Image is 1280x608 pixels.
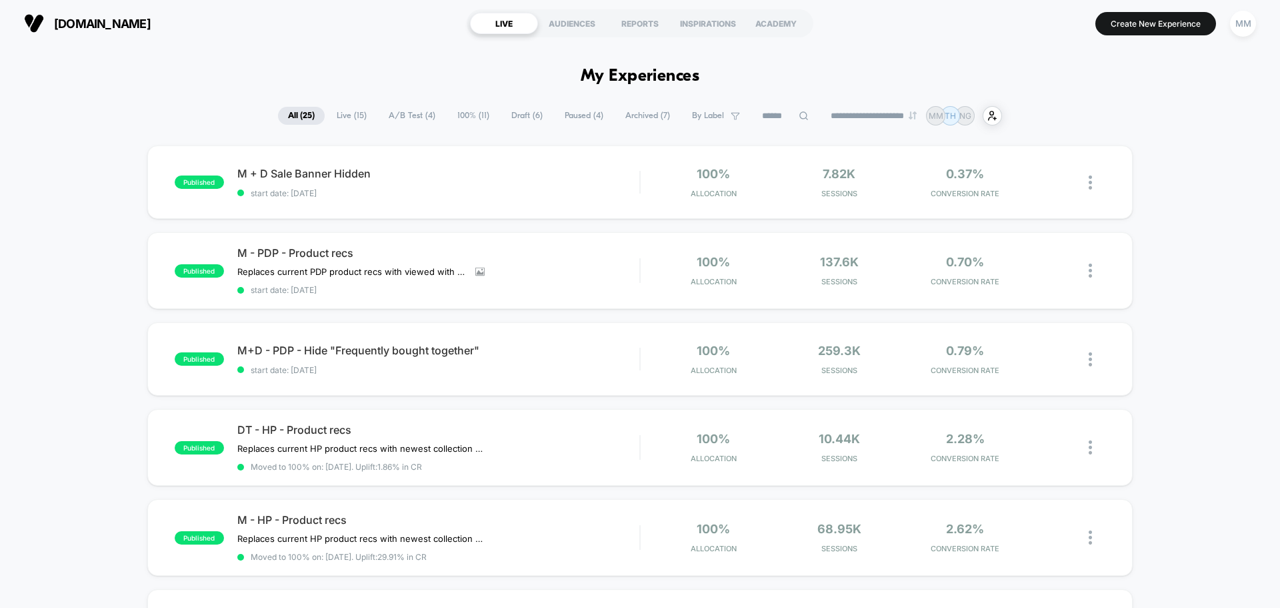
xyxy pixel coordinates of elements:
[175,352,224,366] span: published
[946,522,984,536] span: 2.62%
[780,189,899,198] span: Sessions
[929,111,943,121] p: MM
[780,544,899,553] span: Sessions
[175,531,224,545] span: published
[819,432,860,446] span: 10.44k
[691,544,737,553] span: Allocation
[697,344,730,358] span: 100%
[447,107,499,125] span: 100% ( 11 )
[959,111,971,121] p: NG
[606,13,674,34] div: REPORTS
[905,189,1025,198] span: CONVERSION RATE
[1089,176,1092,190] img: close
[470,13,538,34] div: LIVE
[24,13,44,33] img: Visually logo
[780,454,899,463] span: Sessions
[237,443,485,454] span: Replaces current HP product recs with newest collection (pre fall 2025)
[54,17,151,31] span: [DOMAIN_NAME]
[909,111,917,119] img: end
[1089,352,1092,366] img: close
[946,167,984,181] span: 0.37%
[251,552,427,562] span: Moved to 100% on: [DATE] . Uplift: 29.91% in CR
[237,365,639,375] span: start date: [DATE]
[946,344,984,358] span: 0.79%
[945,111,956,121] p: TH
[817,522,861,536] span: 68.95k
[1089,440,1092,454] img: close
[501,107,553,125] span: Draft ( 6 )
[327,107,377,125] span: Live ( 15 )
[237,167,639,180] span: M + D Sale Banner Hidden
[818,344,861,358] span: 259.3k
[175,176,224,189] span: published
[905,454,1025,463] span: CONVERSION RATE
[697,432,730,446] span: 100%
[1226,10,1260,37] button: MM
[175,441,224,454] span: published
[946,255,984,269] span: 0.70%
[175,264,224,278] span: published
[905,277,1025,286] span: CONVERSION RATE
[691,366,737,375] span: Allocation
[742,13,810,34] div: ACADEMY
[697,167,730,181] span: 100%
[780,366,899,375] span: Sessions
[692,111,724,121] span: By Label
[905,366,1025,375] span: CONVERSION RATE
[820,255,859,269] span: 137.6k
[538,13,606,34] div: AUDIENCES
[237,246,639,260] span: M - PDP - Product recs
[1230,11,1256,37] div: MM
[379,107,445,125] span: A/B Test ( 4 )
[697,255,730,269] span: 100%
[237,533,485,544] span: Replaces current HP product recs with newest collection (pre fall 2025)
[691,454,737,463] span: Allocation
[237,513,639,527] span: M - HP - Product recs
[905,544,1025,553] span: CONVERSION RATE
[20,13,155,34] button: [DOMAIN_NAME]
[555,107,613,125] span: Paused ( 4 )
[278,107,325,125] span: All ( 25 )
[691,277,737,286] span: Allocation
[237,188,639,198] span: start date: [DATE]
[1089,264,1092,278] img: close
[237,423,639,436] span: DT - HP - Product recs
[581,67,700,86] h1: My Experiences
[674,13,742,34] div: INSPIRATIONS
[697,522,730,536] span: 100%
[237,344,639,357] span: M+D - PDP - Hide "Frequently bought together"
[691,189,737,198] span: Allocation
[1095,12,1216,35] button: Create New Experience
[780,277,899,286] span: Sessions
[946,432,985,446] span: 2.28%
[823,167,855,181] span: 7.82k
[237,266,465,277] span: Replaces current PDP product recs with viewed with recently viewed strategy.
[615,107,680,125] span: Archived ( 7 )
[1089,531,1092,545] img: close
[251,462,422,472] span: Moved to 100% on: [DATE] . Uplift: 1.86% in CR
[237,285,639,295] span: start date: [DATE]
